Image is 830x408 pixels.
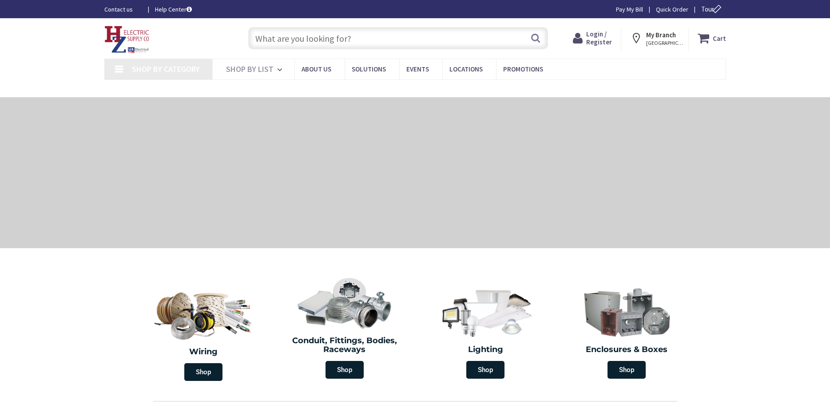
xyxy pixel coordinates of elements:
[698,30,726,46] a: Cart
[281,337,409,354] h2: Conduit, Fittings, Bodies, Raceways
[132,64,200,74] span: Shop By Category
[133,281,274,385] a: Wiring Shop
[302,65,331,73] span: About Us
[226,64,274,74] span: Shop By List
[586,30,612,46] span: Login / Register
[104,5,141,14] a: Contact us
[138,348,270,357] h2: Wiring
[558,281,695,383] a: Enclosures & Boxes Shop
[503,65,543,73] span: Promotions
[713,30,726,46] strong: Cart
[155,5,192,14] a: Help Center
[248,27,548,49] input: What are you looking for?
[630,30,680,46] div: My Branch [GEOGRAPHIC_DATA], [GEOGRAPHIC_DATA]
[104,26,150,53] img: HZ Electric Supply
[646,31,676,39] strong: My Branch
[449,65,483,73] span: Locations
[326,361,364,379] span: Shop
[646,40,684,47] span: [GEOGRAPHIC_DATA], [GEOGRAPHIC_DATA]
[406,65,429,73] span: Events
[422,345,550,354] h2: Lighting
[352,65,386,73] span: Solutions
[701,5,724,13] span: Tour
[608,361,646,379] span: Shop
[656,5,688,14] a: Quick Order
[616,5,643,14] a: Pay My Bill
[563,345,691,354] h2: Enclosures & Boxes
[573,30,612,46] a: Login / Register
[184,363,222,381] span: Shop
[466,361,504,379] span: Shop
[417,281,554,383] a: Lighting Shop
[276,273,413,383] a: Conduit, Fittings, Bodies, Raceways Shop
